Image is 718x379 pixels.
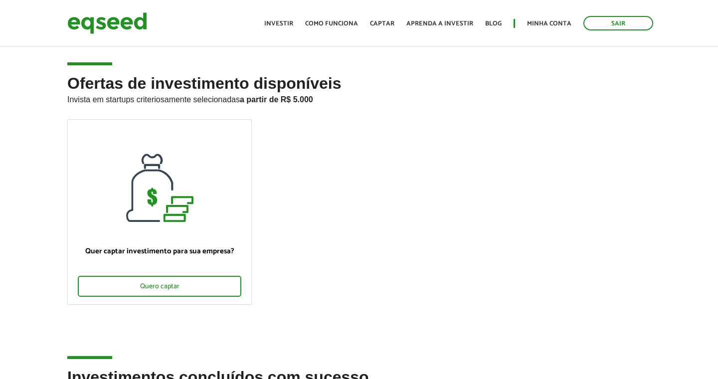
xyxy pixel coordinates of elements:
p: Quer captar investimento para sua empresa? [78,247,241,256]
a: Investir [264,20,293,27]
strong: a partir de R$ 5.000 [240,95,313,104]
a: Quer captar investimento para sua empresa? Quero captar [67,119,252,305]
a: Blog [485,20,502,27]
a: Como funciona [305,20,358,27]
p: Invista em startups criteriosamente selecionadas [67,92,651,104]
a: Captar [370,20,394,27]
img: EqSeed [67,10,147,36]
div: Quero captar [78,276,241,297]
a: Aprenda a investir [406,20,473,27]
h2: Ofertas de investimento disponíveis [67,75,651,119]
